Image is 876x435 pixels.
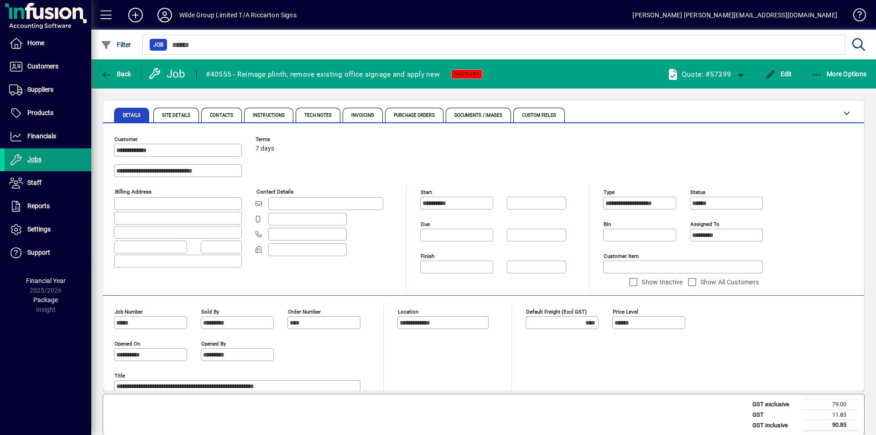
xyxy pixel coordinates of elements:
mat-label: Customer Item [604,253,639,259]
app-page-header-button: Back [91,66,141,82]
mat-label: Customer [115,136,138,142]
button: Add [121,7,150,23]
mat-label: Order number [288,309,321,315]
span: Jobs [27,156,42,163]
mat-label: Due [421,221,430,227]
td: GST inclusive [748,420,803,431]
mat-label: Type [604,189,615,195]
span: Staff [27,179,42,186]
span: Settings [27,225,51,233]
span: Tech Notes [304,113,332,118]
a: Support [5,241,91,264]
mat-label: Price Level [613,309,638,315]
mat-label: Opened On [115,341,140,347]
span: Instructions [253,113,285,118]
mat-label: Finish [421,253,434,259]
a: Products [5,102,91,125]
span: Home [27,39,44,47]
span: Back [101,70,131,78]
mat-label: Job number [115,309,143,315]
span: Invoicing [351,113,374,118]
span: 7 days [255,145,274,152]
mat-label: Opened by [201,341,226,347]
td: 11.85 [803,409,857,420]
span: Reports [27,202,50,210]
span: Support [27,249,50,256]
span: Details [123,113,141,118]
span: Purchase Orders [394,113,435,118]
span: Products [27,109,53,116]
a: Customers [5,55,91,78]
mat-label: Status [690,189,705,195]
span: Terms [255,136,310,142]
div: Job [148,67,187,81]
span: Package [33,296,58,304]
div: [PERSON_NAME] [PERSON_NAME][EMAIL_ADDRESS][DOMAIN_NAME] [632,8,837,22]
td: 79.00 [803,399,857,410]
a: Financials [5,125,91,148]
span: Documents / Images [454,113,503,118]
button: Edit [762,66,794,82]
td: 90.85 [803,420,857,431]
div: #40555 - Reimage plinth, remove existing office signage and apply new [206,67,440,82]
div: Wilde Group Limited T/A Riccarton Signs [179,8,297,22]
a: Suppliers [5,79,91,101]
span: More Options [811,70,867,78]
span: Site Details [162,113,190,118]
td: GST [748,409,803,420]
button: Profile [150,7,179,23]
span: Customers [27,63,58,70]
button: Filter [99,37,134,53]
mat-label: Title [115,372,125,379]
span: Suppliers [27,86,53,93]
span: Financials [27,132,56,140]
mat-label: Start [421,189,432,195]
span: Job [153,40,163,49]
a: Reports [5,195,91,218]
mat-label: Bin [604,221,611,227]
span: Custom Fields [522,113,556,118]
a: Home [5,32,91,55]
span: Filter [101,41,131,48]
button: Back [99,66,134,82]
mat-label: Sold by [201,309,219,315]
a: Settings [5,218,91,241]
span: Contacts [210,113,233,118]
mat-label: Location [398,309,418,315]
mat-label: Default Freight (excl GST) [526,309,587,315]
mat-label: Assigned to [690,221,720,227]
a: Quote: #57399 [662,65,734,83]
div: Quote: #57399 [682,67,731,82]
a: Knowledge Base [846,2,865,31]
button: More Options [809,66,869,82]
span: Financial Year [26,277,66,284]
a: Staff [5,172,91,194]
td: GST exclusive [748,399,803,410]
span: Edit [765,70,792,78]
